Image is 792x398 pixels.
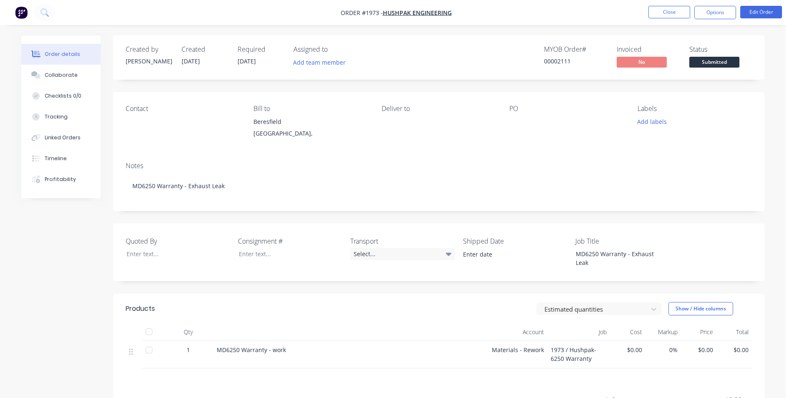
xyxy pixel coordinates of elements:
[544,45,607,53] div: MYOB Order #
[689,45,752,53] div: Status
[21,44,101,65] button: Order details
[126,57,172,65] div: [PERSON_NAME]
[716,324,752,340] div: Total
[253,105,368,113] div: Bill to
[341,9,383,17] span: Order #1973 -
[45,134,81,141] div: Linked Orders
[182,45,228,53] div: Created
[569,248,673,269] div: MD6250 Warranty - Exhaust Leak
[187,345,190,354] span: 1
[15,6,28,19] img: Factory
[689,57,739,67] span: Submitted
[613,345,642,354] span: $0.00
[649,345,678,354] span: 0%
[694,6,736,19] button: Options
[21,86,101,106] button: Checklists 0/0
[289,57,350,68] button: Add team member
[509,105,624,113] div: PO
[720,345,749,354] span: $0.00
[126,105,240,113] div: Contact
[457,248,561,261] input: Enter date
[126,45,172,53] div: Created by
[382,105,496,113] div: Deliver to
[45,92,81,100] div: Checklists 0/0
[684,345,713,354] span: $0.00
[21,127,101,148] button: Linked Orders
[182,57,200,65] span: [DATE]
[253,128,368,139] div: [GEOGRAPHIC_DATA],
[217,346,286,354] span: MD6250 Warranty - work
[464,324,547,340] div: Account
[126,173,752,199] div: MD6250 Warranty - Exhaust Leak
[45,50,80,58] div: Order details
[253,116,368,143] div: Beresfield[GEOGRAPHIC_DATA],
[617,45,679,53] div: Invoiced
[544,57,607,65] div: 00002111
[648,6,690,18] button: Close
[617,57,667,67] span: No
[21,148,101,169] button: Timeline
[689,57,739,69] button: Submitted
[547,340,610,368] div: 1973 / Hushpak-6250 Warranty
[45,176,76,183] div: Profitability
[45,71,78,79] div: Collaborate
[464,340,547,368] div: Materials - Rework
[238,57,256,65] span: [DATE]
[350,236,455,246] label: Transport
[575,236,680,246] label: Job Title
[645,324,681,340] div: Markup
[126,304,155,314] div: Products
[21,65,101,86] button: Collaborate
[126,162,752,170] div: Notes
[45,155,67,162] div: Timeline
[45,113,68,121] div: Tracking
[21,106,101,127] button: Tracking
[463,236,567,246] label: Shipped Date
[21,169,101,190] button: Profitability
[294,57,350,68] button: Add team member
[740,6,782,18] button: Edit Order
[681,324,716,340] div: Price
[638,105,752,113] div: Labels
[610,324,645,340] div: Cost
[668,302,733,315] button: Show / Hide columns
[126,236,230,246] label: Quoted By
[163,324,213,340] div: Qty
[383,9,452,17] a: Hushpak Engineering
[633,116,671,127] button: Add labels
[294,45,377,53] div: Assigned to
[547,324,610,340] div: Job
[238,45,283,53] div: Required
[350,248,455,260] div: Select...
[238,236,342,246] label: Consignment #
[253,116,368,128] div: Beresfield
